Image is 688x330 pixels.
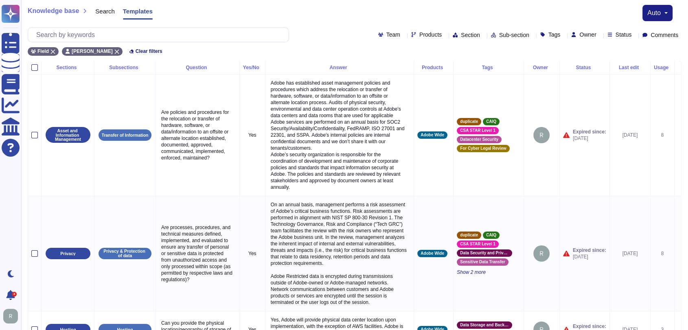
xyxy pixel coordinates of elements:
div: Products [417,65,450,70]
img: user [3,309,18,323]
span: Knowledge base [28,8,79,14]
span: Data Storage and Backup [460,323,509,327]
button: user [2,307,24,325]
p: Adobe has established asset management policies and procedures which address the relocation or tr... [269,78,410,192]
div: Status [563,65,606,70]
span: CSA STAR Level 1 [460,242,495,246]
span: [DATE] [573,135,606,142]
div: [DATE] [613,250,647,257]
div: Answer [269,65,410,70]
span: Owner [579,32,596,37]
div: Last edit [613,65,647,70]
span: Search [95,8,115,14]
span: Team [386,32,400,37]
div: 8 [654,132,671,138]
p: Are processes, procedures, and technical measures defined, implemented, and evaluated to ensure a... [159,222,236,285]
span: Products [419,32,442,37]
span: Sub-section [499,32,529,38]
img: user [533,127,550,143]
span: Expired since: [573,129,606,135]
div: Subsections [98,65,152,70]
p: Asset and Information Management [48,129,88,142]
span: Tags [548,32,561,37]
div: Tags [457,65,520,70]
p: Transfer of Information [102,133,149,138]
div: 8 [654,250,671,257]
span: Sensitive Data Transfer [460,260,505,264]
span: duplicate [460,120,478,124]
span: Expired since: [573,323,606,330]
span: Section [461,32,480,38]
span: Clear filters [136,49,162,54]
div: Question [159,65,236,70]
div: Yes/No [243,65,262,70]
span: Expired since: [573,247,606,254]
p: Privacy & Protection of data [101,249,149,258]
span: [DATE] [573,254,606,260]
span: [PERSON_NAME] [72,49,113,54]
span: CAIQ [486,233,496,237]
span: Templates [123,8,153,14]
p: Yes [243,132,262,138]
p: Yes [243,250,262,257]
span: auto [647,10,661,16]
span: Show 2 more [457,269,520,275]
span: Comments [651,32,678,38]
span: For Cyber Legal Review [460,146,506,151]
span: duplicate [460,233,478,237]
div: [DATE] [613,132,647,138]
p: On an annual basis, management performs a risk assessment of Adobe’s critical business functions.... [269,199,410,308]
span: Field [37,49,49,54]
div: Usage [654,65,671,70]
div: Sections [45,65,91,70]
span: Data Security and Privacy Lifecycle Management [460,251,509,255]
span: Status [616,32,632,37]
div: 4 [12,292,17,297]
span: CAIQ [486,120,496,124]
p: Are policies and procedures for the relocation or transfer of hardware, software, or data/informa... [159,107,236,163]
input: Search by keywords [32,28,289,42]
div: Owner [527,65,556,70]
button: auto [647,10,668,16]
span: CSA STAR Level 1 [460,129,495,133]
p: Privacy [60,251,75,256]
span: Datacenter Security [460,138,498,142]
img: user [533,245,550,262]
span: Adobe Wide [421,251,444,256]
span: Adobe Wide [421,133,444,137]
